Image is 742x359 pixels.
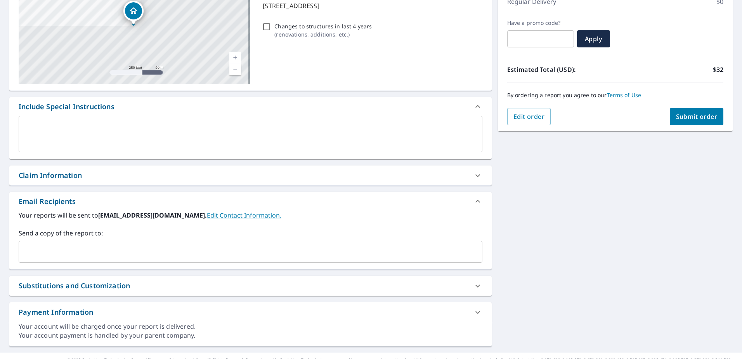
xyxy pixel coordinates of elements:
[19,170,82,181] div: Claim Information
[507,65,615,74] p: Estimated Total (USD):
[577,30,610,47] button: Apply
[98,211,207,220] b: [EMAIL_ADDRESS][DOMAIN_NAME].
[9,97,492,116] div: Include Special Instructions
[274,22,372,30] p: Changes to structures in last 4 years
[670,108,724,125] button: Submit order
[19,211,482,220] label: Your reports will be sent to
[229,63,241,75] a: Current Level 17, Zoom Out
[676,112,718,121] span: Submit order
[274,30,372,38] p: ( renovations, additions, etc. )
[19,196,76,207] div: Email Recipients
[507,92,723,99] p: By ordering a report you agree to our
[263,1,479,10] p: [STREET_ADDRESS]
[9,276,492,296] div: Substitutions and Customization
[229,52,241,63] a: Current Level 17, Zoom In
[713,65,723,74] p: $32
[19,101,114,112] div: Include Special Instructions
[513,112,545,121] span: Edit order
[19,331,482,340] div: Your account payment is handled by your parent company.
[9,192,492,211] div: Email Recipients
[9,166,492,185] div: Claim Information
[607,91,641,99] a: Terms of Use
[507,19,574,26] label: Have a promo code?
[19,307,93,317] div: Payment Information
[19,281,130,291] div: Substitutions and Customization
[9,302,492,322] div: Payment Information
[123,1,144,25] div: Dropped pin, building 1, Residential property, 201 W 19th St Huntingburg, IN 47542
[19,228,482,238] label: Send a copy of the report to:
[507,108,551,125] button: Edit order
[19,322,482,331] div: Your account will be charged once your report is delivered.
[583,35,604,43] span: Apply
[207,211,281,220] a: EditContactInfo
